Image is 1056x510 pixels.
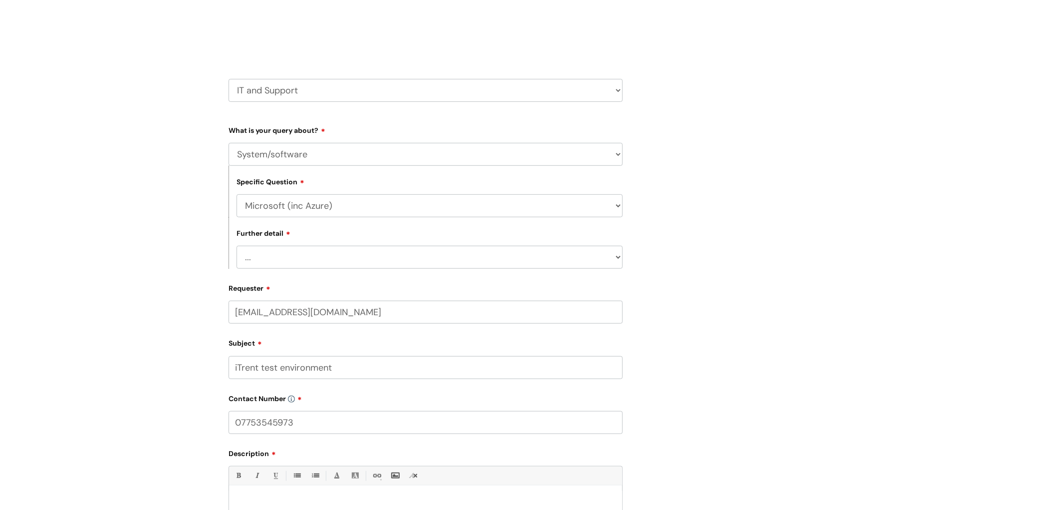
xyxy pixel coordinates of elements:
[330,470,343,482] a: Font Color
[288,396,295,403] img: info-icon.svg
[290,470,303,482] a: • Unordered List (Ctrl-Shift-7)
[349,470,361,482] a: Back Color
[229,281,623,293] label: Requester
[389,470,401,482] a: Insert Image...
[229,446,623,458] label: Description
[237,176,304,186] label: Specific Question
[229,301,623,324] input: Email
[309,470,321,482] a: 1. Ordered List (Ctrl-Shift-8)
[229,123,623,135] label: What is your query about?
[407,470,420,482] a: Remove formatting (Ctrl-\)
[229,391,623,403] label: Contact Number
[251,470,263,482] a: Italic (Ctrl-I)
[237,228,290,238] label: Further detail
[232,470,245,482] a: Bold (Ctrl-B)
[229,336,623,348] label: Subject
[269,470,281,482] a: Underline(Ctrl-U)
[370,470,383,482] a: Link
[229,28,623,46] h2: Select issue type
